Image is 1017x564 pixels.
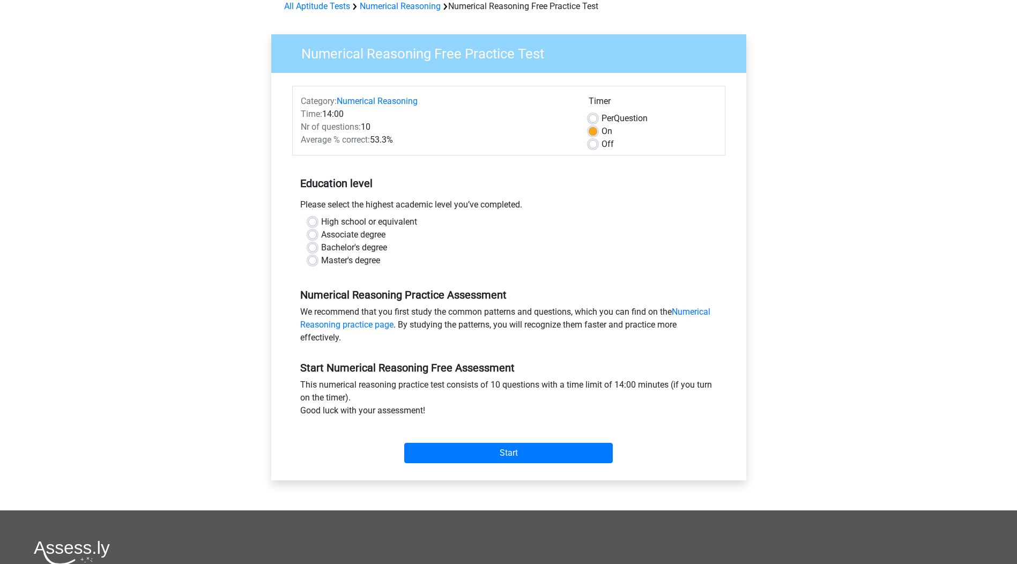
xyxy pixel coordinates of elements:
h5: Education level [300,173,717,194]
span: Nr of questions: [301,122,361,132]
label: Question [602,112,648,125]
label: Bachelor's degree [321,241,387,254]
div: We recommend that you first study the common patterns and questions, which you can find on the . ... [292,306,725,348]
div: This numerical reasoning practice test consists of 10 questions with a time limit of 14:00 minute... [292,379,725,421]
div: 14:00 [293,108,581,121]
a: Numerical Reasoning [360,1,441,11]
a: All Aptitude Tests [284,1,350,11]
label: On [602,125,612,138]
label: Off [602,138,614,151]
h5: Start Numerical Reasoning Free Assessment [300,361,717,374]
div: 53.3% [293,133,581,146]
span: Per [602,113,614,123]
div: 10 [293,121,581,133]
h3: Numerical Reasoning Free Practice Test [288,41,738,62]
span: Average % correct: [301,135,370,145]
div: Timer [589,95,717,112]
span: Category: [301,96,337,106]
label: Associate degree [321,228,385,241]
label: Master's degree [321,254,380,267]
a: Numerical Reasoning [337,96,418,106]
h5: Numerical Reasoning Practice Assessment [300,288,717,301]
label: High school or equivalent [321,216,417,228]
span: Time: [301,109,322,119]
input: Start [404,443,613,463]
div: Please select the highest academic level you’ve completed. [292,198,725,216]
